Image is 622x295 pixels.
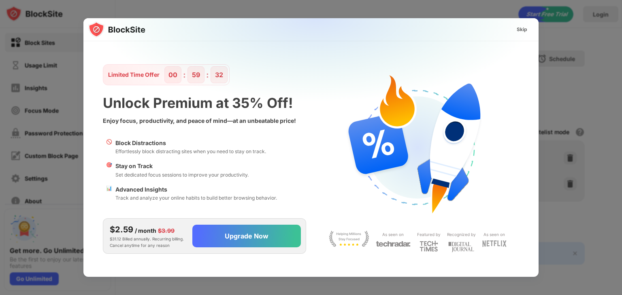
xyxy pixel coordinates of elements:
img: light-netflix.svg [482,240,507,247]
div: As seen on [484,231,505,238]
div: As seen on [382,231,404,238]
div: Skip [517,25,527,34]
div: $31.12 Billed annually. Recurring billing. Cancel anytime for any reason [110,223,186,249]
img: light-techradar.svg [376,240,411,247]
img: light-digital-journal.svg [448,240,474,254]
div: Upgrade Now [225,232,268,240]
div: Featured by [417,231,441,238]
div: 📊 [106,185,112,202]
div: Track and analyze your online habits to build better browsing behavior. [115,194,277,202]
div: Advanced Insights [115,185,277,194]
img: light-techtimes.svg [420,240,438,252]
img: gradient.svg [88,18,543,178]
div: $2.59 [110,223,133,236]
div: $3.99 [158,226,175,235]
div: / month [135,226,156,235]
img: light-stay-focus.svg [329,231,369,247]
div: Recognized by [447,231,476,238]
